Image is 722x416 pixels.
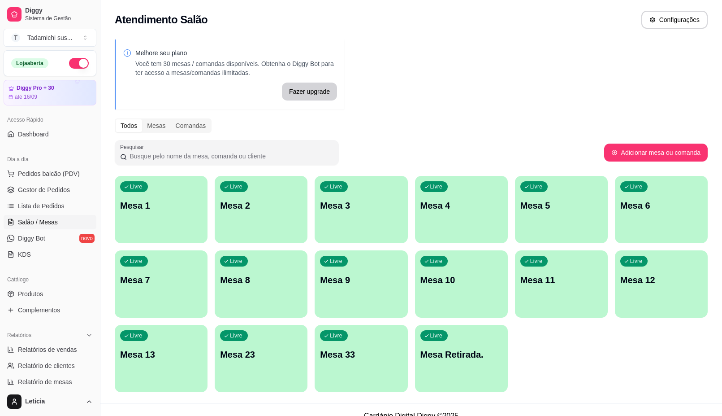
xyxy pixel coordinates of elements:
[320,199,402,212] p: Mesa 3
[4,199,96,213] a: Lista de Pedidos
[4,272,96,287] div: Catálogo
[641,11,708,29] button: Configurações
[120,143,147,151] label: Pesquisar
[430,183,443,190] p: Livre
[142,119,170,132] div: Mesas
[4,391,96,412] button: Leticia
[115,176,208,243] button: LivreMesa 1
[315,176,407,243] button: LivreMesa 3
[130,258,143,265] p: Livre
[4,127,96,141] a: Dashboard
[520,199,602,212] p: Mesa 5
[15,93,37,101] article: até 16/09
[18,250,31,259] span: KDS
[215,176,307,243] button: LivreMesa 2
[115,325,208,392] button: LivreMesa 13
[4,4,96,25] a: DiggySistema de Gestão
[230,332,242,339] p: Livre
[330,332,342,339] p: Livre
[320,348,402,361] p: Mesa 33
[220,274,302,286] p: Mesa 8
[230,183,242,190] p: Livre
[4,166,96,181] button: Pedidos balcão (PDV)
[4,303,96,317] a: Complementos
[27,33,72,42] div: Tadamichi sus ...
[11,58,48,68] div: Loja aberta
[120,348,202,361] p: Mesa 13
[18,361,75,370] span: Relatório de clientes
[415,250,508,318] button: LivreMesa 10
[215,250,307,318] button: LivreMesa 8
[530,258,543,265] p: Livre
[115,250,208,318] button: LivreMesa 7
[4,152,96,166] div: Dia a dia
[4,113,96,127] div: Acesso Rápido
[115,13,208,27] h2: Atendimento Salão
[420,274,502,286] p: Mesa 10
[25,15,93,22] span: Sistema de Gestão
[330,258,342,265] p: Livre
[315,325,407,392] button: LivreMesa 33
[230,258,242,265] p: Livre
[520,274,602,286] p: Mesa 11
[604,144,708,162] button: Adicionar mesa ou comanda
[130,183,143,190] p: Livre
[620,274,702,286] p: Mesa 12
[4,231,96,245] a: Diggy Botnovo
[330,183,342,190] p: Livre
[615,176,708,243] button: LivreMesa 6
[220,348,302,361] p: Mesa 23
[315,250,407,318] button: LivreMesa 9
[4,247,96,262] a: KDS
[615,250,708,318] button: LivreMesa 12
[18,218,58,227] span: Salão / Mesas
[430,258,443,265] p: Livre
[18,306,60,315] span: Complementos
[282,83,337,101] button: Fazer upgrade
[4,215,96,229] a: Salão / Mesas
[4,287,96,301] a: Produtos
[25,398,82,406] span: Leticia
[11,33,20,42] span: T
[515,250,608,318] button: LivreMesa 11
[420,348,502,361] p: Mesa Retirada.
[120,274,202,286] p: Mesa 7
[430,332,443,339] p: Livre
[4,359,96,373] a: Relatório de clientes
[18,377,72,386] span: Relatório de mesas
[135,48,337,57] p: Melhore seu plano
[18,201,65,210] span: Lista de Pedidos
[4,29,96,47] button: Select a team
[7,332,31,339] span: Relatórios
[127,152,333,161] input: Pesquisar
[530,183,543,190] p: Livre
[420,199,502,212] p: Mesa 4
[18,234,45,243] span: Diggy Bot
[630,258,643,265] p: Livre
[120,199,202,212] p: Mesa 1
[135,59,337,77] p: Você tem 30 mesas / comandas disponíveis. Obtenha o Diggy Bot para ter acesso a mesas/comandas il...
[171,119,211,132] div: Comandas
[69,58,89,69] button: Alterar Status
[320,274,402,286] p: Mesa 9
[25,7,93,15] span: Diggy
[215,325,307,392] button: LivreMesa 23
[18,185,70,194] span: Gestor de Pedidos
[116,119,142,132] div: Todos
[4,342,96,357] a: Relatórios de vendas
[220,199,302,212] p: Mesa 2
[18,289,43,298] span: Produtos
[18,345,77,354] span: Relatórios de vendas
[18,130,49,139] span: Dashboard
[18,169,80,178] span: Pedidos balcão (PDV)
[415,325,508,392] button: LivreMesa Retirada.
[515,176,608,243] button: LivreMesa 5
[4,375,96,389] a: Relatório de mesas
[4,80,96,105] a: Diggy Pro + 30até 16/09
[415,176,508,243] button: LivreMesa 4
[17,85,54,92] article: Diggy Pro + 30
[630,183,643,190] p: Livre
[4,183,96,197] a: Gestor de Pedidos
[620,199,702,212] p: Mesa 6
